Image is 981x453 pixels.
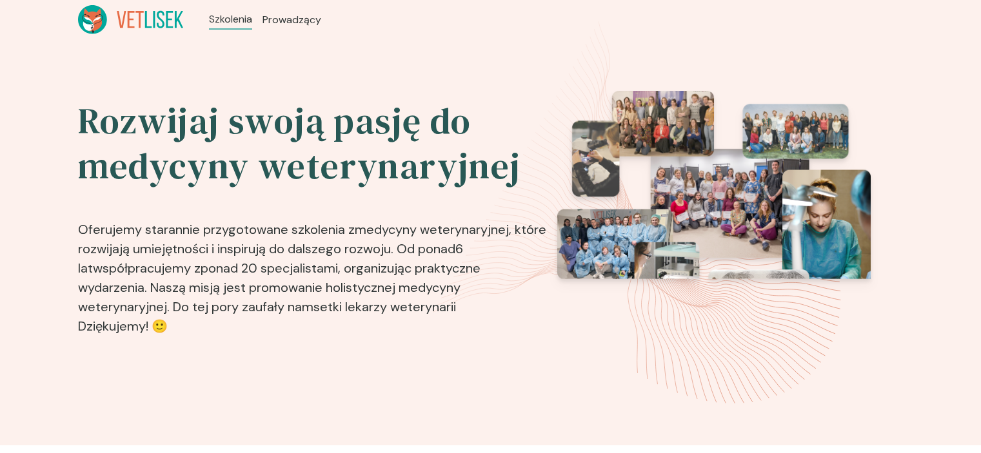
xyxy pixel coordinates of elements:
b: setki lekarzy weterynarii [313,298,456,315]
b: ponad 20 specjalistami [201,260,338,276]
b: medycyny weterynaryjnej [355,221,509,238]
a: Szkolenia [209,12,252,27]
a: Prowadzący [263,12,321,28]
img: eventsPhotosRoll2.png [557,91,871,346]
p: Oferujemy starannie przygotowane szkolenia z , które rozwijają umiejętności i inspirują do dalsze... [78,199,549,341]
h2: Rozwijaj swoją pasję do medycyny weterynaryjnej [78,99,549,189]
